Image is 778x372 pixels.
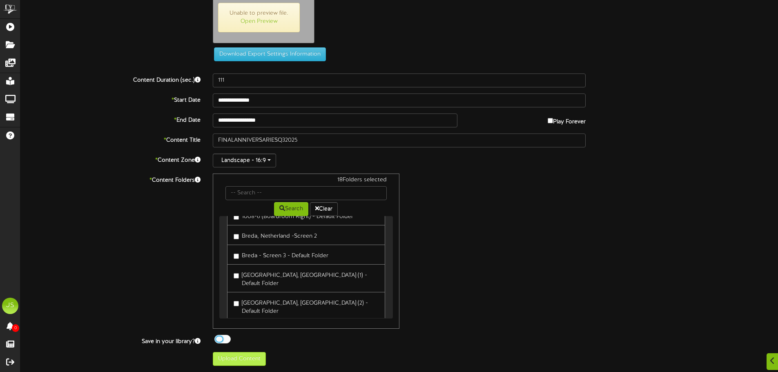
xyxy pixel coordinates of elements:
[14,154,207,165] label: Content Zone
[234,234,239,239] input: Breda, Netherland -Screen 2
[14,94,207,105] label: Start Date
[213,134,586,147] input: Title of this Content
[12,324,19,332] span: 0
[234,269,378,288] label: [GEOGRAPHIC_DATA], [GEOGRAPHIC_DATA] (1) - Default Folder
[274,202,308,216] button: Search
[213,352,266,366] button: Upload Content
[214,47,326,61] button: Download Export Settings Information
[241,18,278,25] a: Open Preview
[548,114,586,126] label: Play Forever
[234,273,239,278] input: [GEOGRAPHIC_DATA], [GEOGRAPHIC_DATA] (1) - Default Folder
[219,176,392,186] div: 18 Folders selected
[2,298,18,314] div: JS
[234,214,239,220] input: 1008-6 (Boardroom Right) - Default Folder
[234,249,328,260] label: Breda - Screen 3 - Default Folder
[218,3,300,32] span: Unable to preview file.
[14,335,207,346] label: Save in your library?
[234,254,239,259] input: Breda - Screen 3 - Default Folder
[14,74,207,85] label: Content Duration (sec.)
[548,118,553,123] input: Play Forever
[14,174,207,185] label: Content Folders
[234,301,239,306] input: [GEOGRAPHIC_DATA], [GEOGRAPHIC_DATA] (2) - Default Folder
[14,114,207,125] label: End Date
[225,186,386,200] input: -- Search --
[234,296,378,316] label: [GEOGRAPHIC_DATA], [GEOGRAPHIC_DATA] (2) - Default Folder
[234,229,317,241] label: Breda, Netherland -Screen 2
[310,202,338,216] button: Clear
[210,51,326,57] a: Download Export Settings Information
[213,154,276,167] button: Landscape - 16:9
[14,134,207,145] label: Content Title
